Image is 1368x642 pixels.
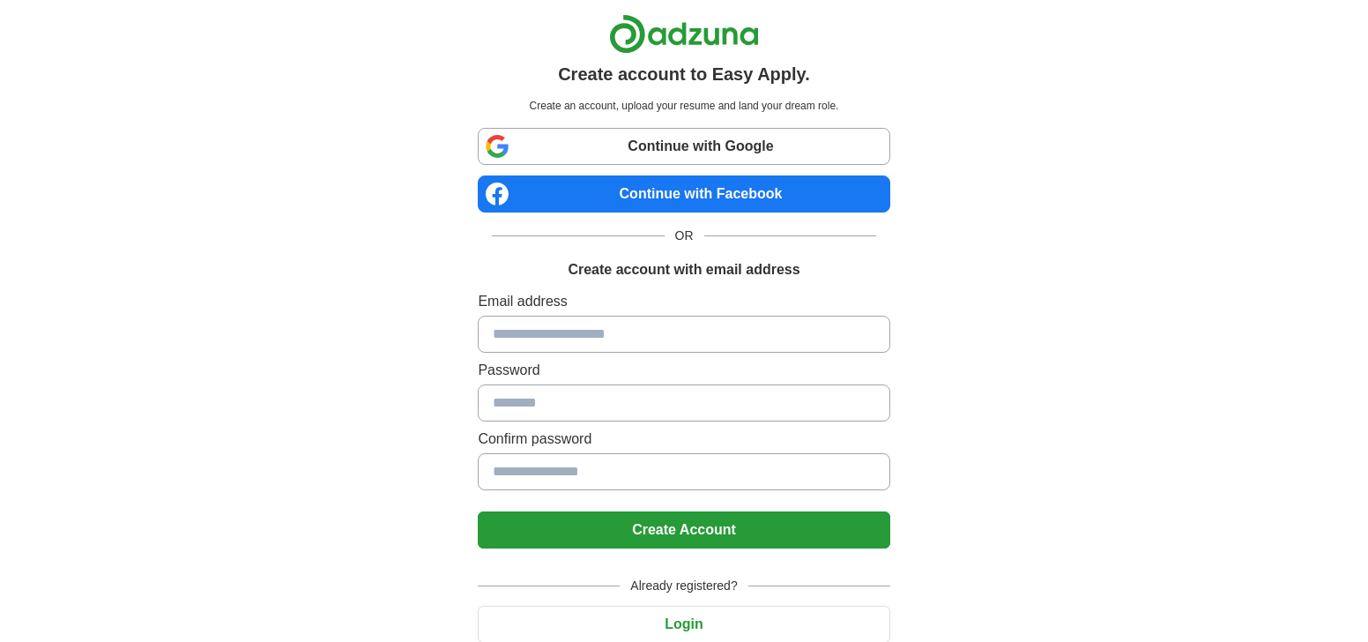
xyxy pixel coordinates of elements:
a: Login [478,616,889,631]
a: Continue with Google [478,128,889,165]
span: OR [665,227,704,245]
h1: Create account to Easy Apply. [558,61,810,87]
a: Continue with Facebook [478,175,889,213]
button: Create Account [478,511,889,549]
label: Password [478,360,889,381]
p: Create an account, upload your resume and land your dream role. [481,98,886,114]
h1: Create account with email address [568,259,799,280]
label: Confirm password [478,429,889,450]
label: Email address [478,291,889,312]
img: Adzuna logo [609,14,759,54]
span: Already registered? [620,577,747,595]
